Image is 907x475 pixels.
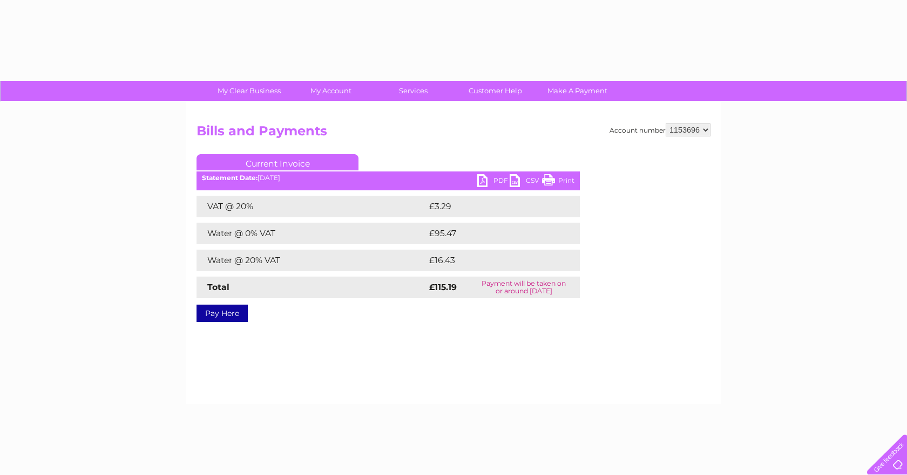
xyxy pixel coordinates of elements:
[510,174,542,190] a: CSV
[207,282,229,292] strong: Total
[197,196,427,217] td: VAT @ 20%
[197,223,427,244] td: Water @ 0% VAT
[197,250,427,271] td: Water @ 20% VAT
[369,81,458,101] a: Services
[197,174,580,182] div: [DATE]
[197,123,710,144] h2: Bills and Payments
[610,123,710,136] div: Account number
[451,81,540,101] a: Customer Help
[427,223,558,244] td: £95.47
[427,250,557,271] td: £16.43
[468,277,580,298] td: Payment will be taken on or around [DATE]
[542,174,574,190] a: Print
[202,174,258,182] b: Statement Date:
[205,81,294,101] a: My Clear Business
[477,174,510,190] a: PDF
[197,305,248,322] a: Pay Here
[427,196,554,217] td: £3.29
[429,282,457,292] strong: £115.19
[287,81,376,101] a: My Account
[197,154,358,170] a: Current Invoice
[533,81,622,101] a: Make A Payment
